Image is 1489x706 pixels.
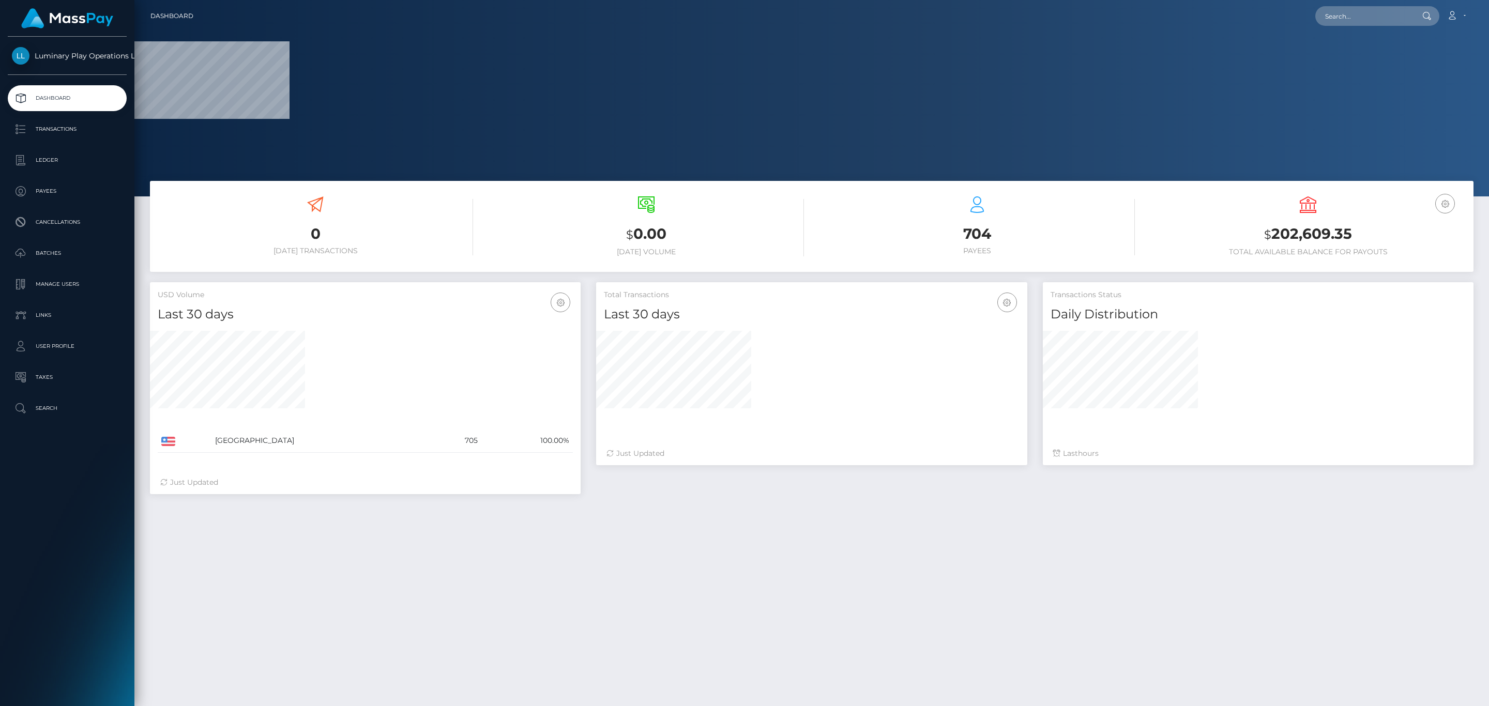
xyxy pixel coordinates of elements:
p: Manage Users [12,277,123,292]
h5: USD Volume [158,290,573,300]
p: Transactions [12,121,123,137]
p: Ledger [12,152,123,168]
h3: 0 [158,224,473,244]
p: Payees [12,183,123,199]
div: Just Updated [160,477,570,488]
h6: [DATE] Volume [489,248,804,256]
td: 100.00% [481,429,573,453]
a: Links [8,302,127,328]
a: Cancellations [8,209,127,235]
a: Batches [8,240,127,266]
h3: 0.00 [489,224,804,245]
p: Batches [12,245,123,261]
a: Dashboard [150,5,193,27]
a: Dashboard [8,85,127,111]
span: Luminary Play Operations Limited [8,51,127,60]
h3: 704 [819,224,1135,244]
p: Search [12,401,123,416]
h3: 202,609.35 [1150,224,1466,245]
a: Payees [8,178,127,204]
a: Transactions [8,116,127,142]
small: $ [1264,227,1271,242]
h4: Daily Distribution [1051,305,1466,324]
p: Dashboard [12,90,123,106]
p: Taxes [12,370,123,385]
img: MassPay Logo [21,8,113,28]
input: Search... [1315,6,1412,26]
a: User Profile [8,333,127,359]
img: Luminary Play Operations Limited [12,47,29,65]
p: User Profile [12,339,123,354]
a: Manage Users [8,271,127,297]
a: Search [8,395,127,421]
h6: Total Available Balance for Payouts [1150,248,1466,256]
h5: Transactions Status [1051,290,1466,300]
h5: Total Transactions [604,290,1019,300]
div: Just Updated [606,448,1016,459]
a: Ledger [8,147,127,173]
h4: Last 30 days [158,305,573,324]
td: [GEOGRAPHIC_DATA] [211,429,430,453]
a: Taxes [8,364,127,390]
small: $ [626,227,633,242]
td: 705 [430,429,481,453]
p: Links [12,308,123,323]
img: US.png [161,437,175,446]
div: Last hours [1053,448,1463,459]
h4: Last 30 days [604,305,1019,324]
h6: [DATE] Transactions [158,247,473,255]
h6: Payees [819,247,1135,255]
p: Cancellations [12,214,123,230]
